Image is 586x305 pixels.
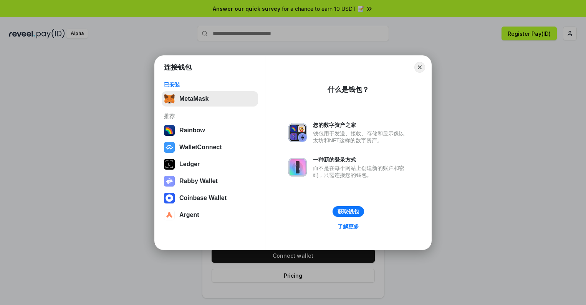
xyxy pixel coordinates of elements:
h1: 连接钱包 [164,63,192,72]
div: Argent [179,212,199,218]
div: Ledger [179,161,200,168]
button: Ledger [162,157,258,172]
div: Rabby Wallet [179,178,218,185]
button: Rainbow [162,123,258,138]
div: 推荐 [164,113,256,120]
img: svg+xml,%3Csvg%20xmlns%3D%22http%3A%2F%2Fwww.w3.org%2F2000%2Fsvg%22%20width%3D%2228%22%20height%3... [164,159,175,170]
img: svg+xml,%3Csvg%20xmlns%3D%22http%3A%2F%2Fwww.w3.org%2F2000%2Fsvg%22%20fill%3D%22none%22%20viewBox... [164,176,175,187]
div: Rainbow [179,127,205,134]
button: Argent [162,207,258,223]
button: 获取钱包 [333,206,364,217]
button: Rabby Wallet [162,173,258,189]
div: Coinbase Wallet [179,195,227,202]
button: Coinbase Wallet [162,190,258,206]
img: svg+xml,%3Csvg%20width%3D%2228%22%20height%3D%2228%22%20viewBox%3D%220%200%2028%2028%22%20fill%3D... [164,210,175,220]
img: svg+xml,%3Csvg%20width%3D%22120%22%20height%3D%22120%22%20viewBox%3D%220%200%20120%20120%22%20fil... [164,125,175,136]
button: Close [414,62,425,73]
img: svg+xml,%3Csvg%20xmlns%3D%22http%3A%2F%2Fwww.w3.org%2F2000%2Fsvg%22%20fill%3D%22none%22%20viewBox... [288,123,307,142]
div: 一种新的登录方式 [313,156,408,163]
div: 了解更多 [338,223,359,230]
a: 了解更多 [333,222,364,232]
div: WalletConnect [179,144,222,151]
div: 获取钱包 [338,208,359,215]
img: svg+xml,%3Csvg%20width%3D%2228%22%20height%3D%2228%22%20viewBox%3D%220%200%2028%2028%22%20fill%3D... [164,142,175,153]
img: svg+xml,%3Csvg%20xmlns%3D%22http%3A%2F%2Fwww.w3.org%2F2000%2Fsvg%22%20fill%3D%22none%22%20viewBox... [288,158,307,177]
div: 而不是在每个网站上创建新的账户和密码，只需连接您的钱包。 [313,165,408,178]
div: 钱包用于发送、接收、存储和显示像以太坊和NFT这样的数字资产。 [313,130,408,144]
div: 您的数字资产之家 [313,122,408,128]
button: WalletConnect [162,140,258,155]
div: 什么是钱包？ [328,85,369,94]
div: MetaMask [179,95,209,102]
img: svg+xml,%3Csvg%20width%3D%2228%22%20height%3D%2228%22%20viewBox%3D%220%200%2028%2028%22%20fill%3D... [164,193,175,203]
button: MetaMask [162,91,258,107]
div: 已安装 [164,81,256,88]
img: svg+xml,%3Csvg%20fill%3D%22none%22%20height%3D%2233%22%20viewBox%3D%220%200%2035%2033%22%20width%... [164,93,175,104]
